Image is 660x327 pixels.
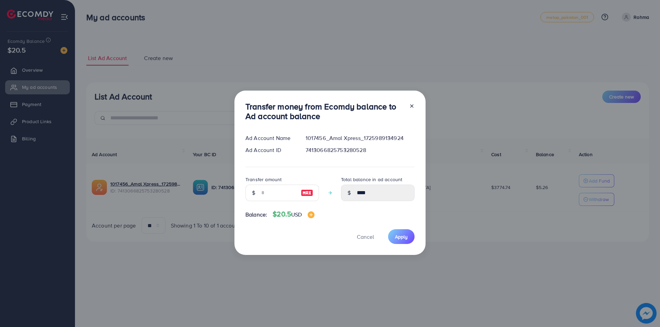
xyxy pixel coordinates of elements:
[240,146,300,154] div: Ad Account ID
[341,176,402,183] label: Total balance in ad account
[348,229,383,244] button: Cancel
[357,233,374,241] span: Cancel
[291,211,302,218] span: USD
[395,233,408,240] span: Apply
[245,211,267,219] span: Balance:
[245,176,282,183] label: Transfer amount
[301,189,313,197] img: image
[300,146,420,154] div: 7413066825753280528
[273,210,314,219] h4: $20.5
[300,134,420,142] div: 1017456_Amal Xpress_1725989134924
[245,102,404,121] h3: Transfer money from Ecomdy balance to Ad account balance
[240,134,300,142] div: Ad Account Name
[308,211,315,218] img: image
[388,229,415,244] button: Apply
